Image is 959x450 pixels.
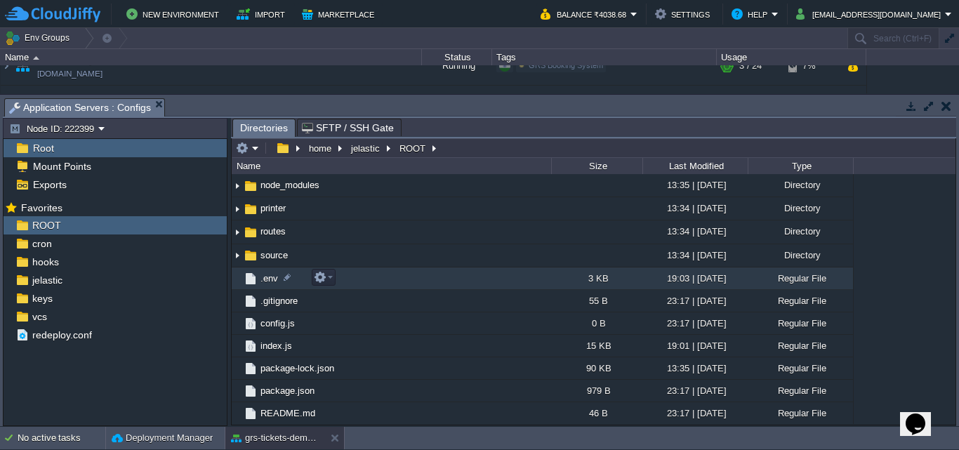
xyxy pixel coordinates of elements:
[37,91,136,105] a: GRS Booking : Frontend
[243,225,258,240] img: AMDAwAAAACH5BAEAAAAALAAAAAABAAEAAAICRAEAOw==
[258,317,297,329] a: config.js
[788,86,834,124] div: 16%
[422,86,492,124] div: Running
[788,47,834,85] div: 7%
[243,383,258,399] img: AMDAwAAAACH5BAEAAAAALAAAAAABAAEAAAICRAEAOw==
[232,222,243,244] img: AMDAwAAAACH5BAEAAAAALAAAAAABAAEAAAICRAEAOw==
[739,47,762,85] div: 3 / 24
[642,244,748,266] div: 13:34 | [DATE]
[29,274,65,286] a: jelastic
[551,312,642,334] div: 0 B
[642,380,748,402] div: 23:17 | [DATE]
[748,402,853,424] div: Regular File
[422,47,492,85] div: Running
[258,272,280,284] a: .env
[258,407,317,419] span: README.md
[748,335,853,357] div: Regular File
[749,158,853,174] div: Type
[5,28,74,48] button: Env Groups
[232,357,243,379] img: AMDAwAAAACH5BAEAAAAALAAAAAABAAEAAAICRAEAOw==
[232,245,243,267] img: AMDAwAAAACH5BAEAAAAALAAAAAABAAEAAAICRAEAOw==
[237,6,289,22] button: Import
[18,201,65,214] span: Favorites
[13,86,32,124] img: AMDAwAAAACH5BAEAAAAALAAAAAABAAEAAAICRAEAOw==
[655,6,714,22] button: Settings
[717,49,866,65] div: Usage
[642,357,748,379] div: 13:35 | [DATE]
[243,178,258,194] img: AMDAwAAAACH5BAEAAAAALAAAAAABAAEAAAICRAEAOw==
[529,61,603,70] span: GRS Booking System
[29,329,94,341] a: redeploy.conf
[243,361,258,376] img: AMDAwAAAACH5BAEAAAAALAAAAAABAAEAAAICRAEAOw==
[9,99,151,117] span: Application Servers : Configs
[232,312,243,334] img: AMDAwAAAACH5BAEAAAAALAAAAAABAAEAAAICRAEAOw==
[232,198,243,220] img: AMDAwAAAACH5BAEAAAAALAAAAAABAAEAAAICRAEAOw==
[748,197,853,219] div: Directory
[243,201,258,217] img: AMDAwAAAACH5BAEAAAAALAAAAAABAAEAAAICRAEAOw==
[29,237,54,250] span: cron
[900,394,945,436] iframe: chat widget
[126,6,223,22] button: New Environment
[642,335,748,357] div: 19:01 | [DATE]
[551,357,642,379] div: 90 KB
[1,86,12,124] img: AMDAwAAAACH5BAEAAAAALAAAAAABAAEAAAICRAEAOw==
[243,248,258,263] img: AMDAwAAAACH5BAEAAAAALAAAAAABAAEAAAICRAEAOw==
[37,67,102,81] a: [DOMAIN_NAME]
[258,225,288,237] a: routes
[232,138,955,158] input: Click to enter the path
[423,49,491,65] div: Status
[30,160,93,173] span: Mount Points
[243,406,258,421] img: AMDAwAAAACH5BAEAAAAALAAAAAABAAEAAAICRAEAOw==
[243,271,258,286] img: AMDAwAAAACH5BAEAAAAALAAAAAABAAEAAAICRAEAOw==
[243,316,258,331] img: AMDAwAAAACH5BAEAAAAALAAAAAABAAEAAAICRAEAOw==
[29,292,55,305] a: keys
[748,267,853,289] div: Regular File
[732,6,772,22] button: Help
[30,142,56,154] a: Root
[33,56,39,60] img: AMDAwAAAACH5BAEAAAAALAAAAAABAAEAAAICRAEAOw==
[258,295,300,307] span: .gitignore
[258,249,290,261] span: source
[553,158,642,174] div: Size
[748,220,853,242] div: Directory
[397,142,429,154] button: ROOT
[302,6,378,22] button: Marketplace
[258,179,322,191] a: node_modules
[233,158,551,174] div: Name
[240,119,288,137] span: Directories
[642,220,748,242] div: 13:34 | [DATE]
[29,310,49,323] span: vcs
[258,362,336,374] span: package-lock.json
[739,86,762,124] div: 1 / 16
[231,431,319,445] button: grs-tickets-demo-backend
[232,380,243,402] img: AMDAwAAAACH5BAEAAAAALAAAAAABAAEAAAICRAEAOw==
[748,357,853,379] div: Regular File
[748,244,853,266] div: Directory
[258,340,294,352] span: index.js
[112,431,213,445] button: Deployment Manager
[551,402,642,424] div: 46 B
[258,202,288,214] span: printer
[642,402,748,424] div: 23:17 | [DATE]
[232,175,243,197] img: AMDAwAAAACH5BAEAAAAALAAAAAABAAEAAAICRAEAOw==
[29,219,63,232] a: ROOT
[541,6,630,22] button: Balance ₹4038.68
[9,122,98,135] button: Node ID: 222399
[1,49,421,65] div: Name
[642,290,748,312] div: 23:17 | [DATE]
[349,142,383,154] button: jelastic
[30,178,69,191] span: Exports
[258,385,317,397] a: package.json
[551,267,642,289] div: 3 KB
[551,380,642,402] div: 979 B
[13,47,32,85] img: AMDAwAAAACH5BAEAAAAALAAAAAABAAEAAAICRAEAOw==
[551,335,642,357] div: 15 KB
